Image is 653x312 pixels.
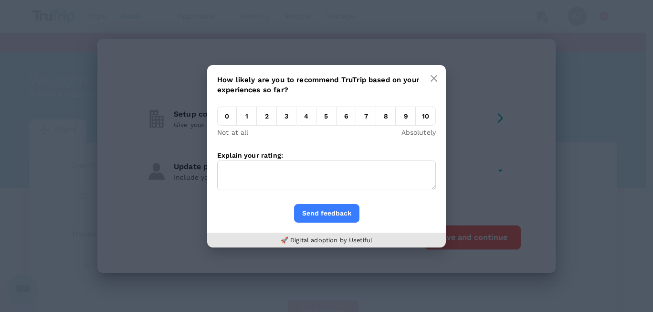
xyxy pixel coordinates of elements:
em: 2 [257,107,277,126]
em: 5 [317,107,337,126]
em: 9 [396,107,416,126]
span: How likely are you to recommend TruTrip based on your experiences so far? [217,75,419,94]
label: Explain your rating: [217,151,283,159]
em: 6 [337,107,356,126]
p: Not at all [217,128,249,137]
em: 3 [277,107,296,126]
em: 10 [416,107,436,126]
button: Send feedback [294,204,359,223]
em: 8 [376,107,396,126]
a: 🚀 Digital adoption by Usetiful [281,237,373,244]
em: 0 [217,107,237,126]
em: 4 [297,107,316,126]
em: 1 [237,107,257,126]
em: 7 [357,107,376,126]
p: Absolutely [401,128,436,137]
